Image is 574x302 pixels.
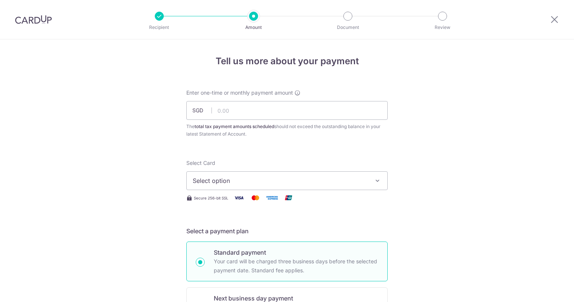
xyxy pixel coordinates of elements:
[195,124,274,129] b: total tax payment amounts scheduled
[186,54,388,68] h4: Tell us more about your payment
[186,89,293,97] span: Enter one-time or monthly payment amount
[186,160,215,166] span: translation missing: en.payables.payment_networks.credit_card.summary.labels.select_card
[226,24,281,31] p: Amount
[214,257,378,275] p: Your card will be charged three business days before the selected payment date. Standard fee appl...
[231,193,246,202] img: Visa
[193,176,368,185] span: Select option
[186,171,388,190] button: Select option
[131,24,187,31] p: Recipient
[192,107,212,114] span: SGD
[214,248,378,257] p: Standard payment
[186,226,388,236] h5: Select a payment plan
[248,193,263,202] img: Mastercard
[194,195,228,201] span: Secure 256-bit SSL
[186,123,388,138] div: The should not exceed the outstanding balance in your latest Statement of Account.
[320,24,376,31] p: Document
[264,193,279,202] img: American Express
[186,101,388,120] input: 0.00
[281,193,296,202] img: Union Pay
[15,15,52,24] img: CardUp
[415,24,470,31] p: Review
